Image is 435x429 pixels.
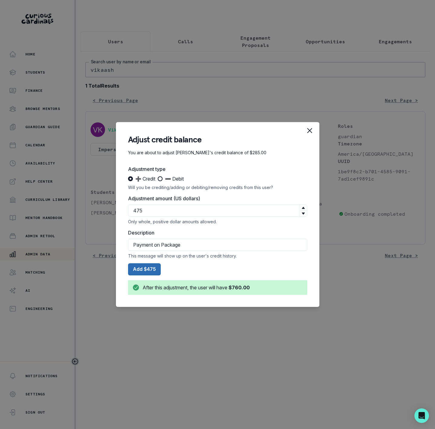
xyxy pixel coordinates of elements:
[143,284,250,291] div: After this adjustment, the user will have
[128,263,161,275] button: Add $475
[128,185,307,190] div: Will you be crediting/adding or debiting/removing credits from this user?
[304,125,316,137] button: Close
[128,195,304,202] label: Adjustment amount (US dollars)
[229,284,250,291] b: $760.00
[128,134,307,145] header: Adjust credit balance
[128,165,304,173] label: Adjustment type
[128,219,307,224] div: Only whole, positive dollar amounts allowed.
[128,229,304,236] label: Description
[165,175,184,182] span: ➖ Debit
[135,175,155,182] span: ➕ Credit
[128,253,307,258] div: This message will show up on the user's credit history.
[128,150,307,156] p: You are about to adjust [PERSON_NAME]'s credit balance of $285.00
[414,408,429,423] div: Open Intercom Messenger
